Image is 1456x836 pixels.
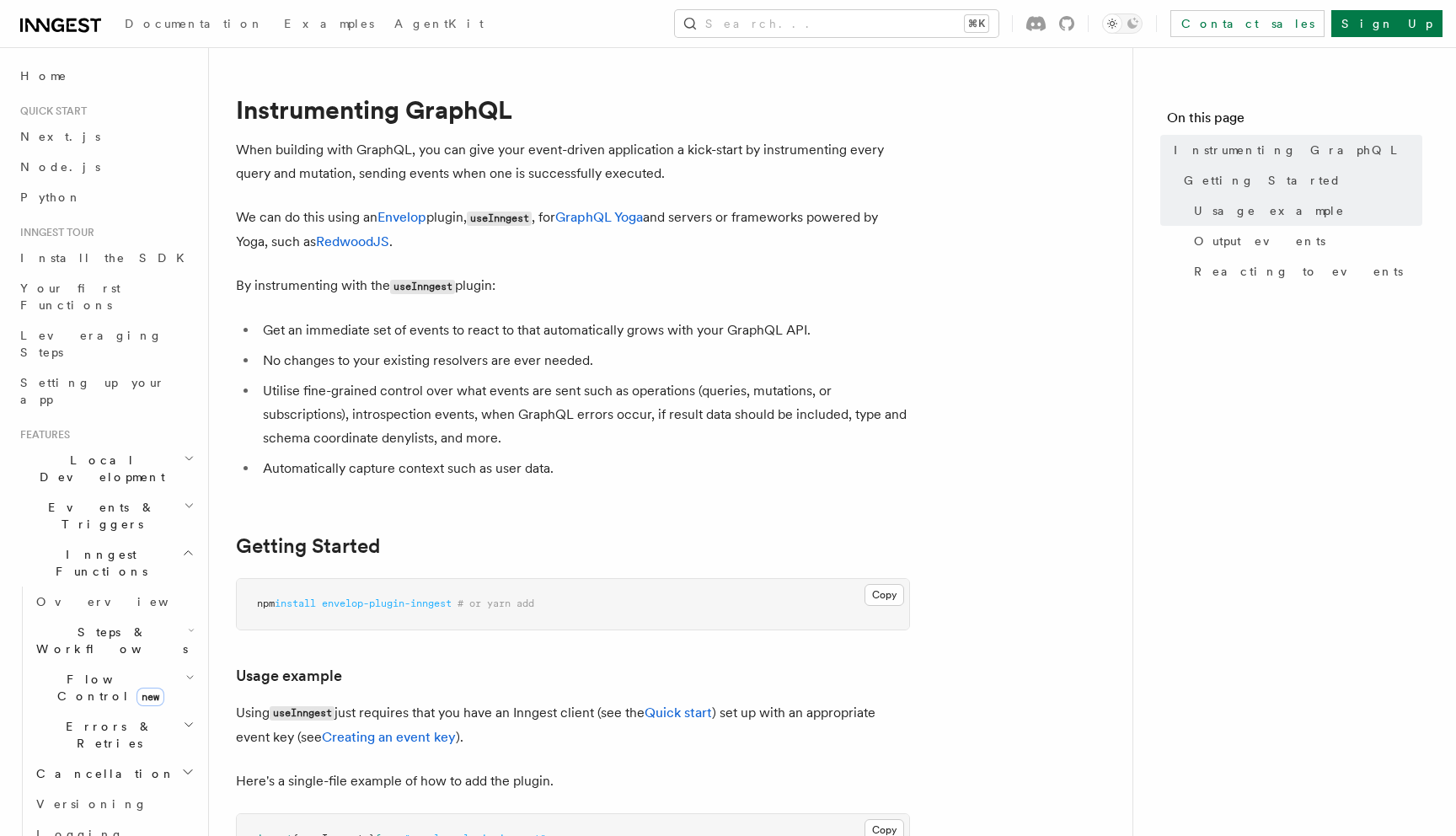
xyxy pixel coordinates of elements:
h4: On this page [1167,108,1422,135]
a: Creating an event key [322,729,456,745]
li: Automatically capture context such as user data. [258,457,910,480]
a: RedwoodJS [316,233,389,249]
a: Home [13,61,198,91]
p: When building with GraphQL, you can give your event-driven application a kick-start by instrument... [236,138,910,185]
h1: Instrumenting GraphQL [236,94,910,125]
a: Reacting to events [1187,256,1422,287]
span: Output events [1194,233,1325,249]
span: Overview [36,595,210,608]
span: Features [13,428,70,442]
span: npm [257,598,275,609]
a: Getting Started [236,534,380,558]
a: Setting up your app [13,367,198,415]
a: Versioning [29,789,198,819]
span: Instrumenting GraphQL [1174,142,1409,158]
a: Envelop [377,209,426,225]
button: Local Development [13,445,198,492]
span: Quick start [13,104,87,118]
a: Getting Started [1177,165,1422,196]
span: Errors & Retries [29,718,183,752]
p: Using just requires that you have an Inngest client (see the ) set up with an appropriate event k... [236,701,910,749]
span: Python [20,190,82,204]
button: Toggle dark mode [1102,13,1143,34]
a: Quick start [645,705,712,721]
span: Getting Started [1184,172,1341,189]
span: Documentation [125,17,264,30]
code: useInngest [467,212,532,226]
span: Usage example [1194,202,1345,219]
span: Examples [284,17,374,30]
span: Inngest tour [13,226,94,239]
a: Python [13,182,198,212]
span: new [136,688,164,706]
code: useInngest [390,280,455,294]
span: Versioning [36,797,147,811]
a: Instrumenting GraphQL [1167,135,1422,165]
a: Your first Functions [13,273,198,320]
span: AgentKit [394,17,484,30]
span: Steps & Workflows [29,624,188,657]
span: Next.js [20,130,100,143]
button: Flow Controlnew [29,664,198,711]
span: Home [20,67,67,84]
button: Copy [864,584,904,606]
button: Steps & Workflows [29,617,198,664]
span: envelop-plugin-inngest [322,598,452,609]
span: Cancellation [29,765,175,782]
a: Output events [1187,226,1422,256]
span: Leveraging Steps [20,329,163,359]
a: Next.js [13,121,198,152]
span: Your first Functions [20,281,120,312]
span: Flow Control [29,671,185,705]
span: Install the SDK [20,251,195,265]
kbd: ⌘K [965,15,988,32]
p: Here's a single-file example of how to add the plugin. [236,769,910,793]
a: AgentKit [384,5,494,46]
a: Install the SDK [13,243,198,273]
button: Cancellation [29,758,198,789]
p: By instrumenting with the plugin: [236,274,910,298]
span: Reacting to events [1194,263,1403,280]
a: Leveraging Steps [13,320,198,367]
a: Contact sales [1170,10,1325,37]
a: Sign Up [1331,10,1443,37]
a: Examples [274,5,384,46]
p: We can do this using an plugin, , for and servers or frameworks powered by Yoga, such as . [236,206,910,254]
a: Node.js [13,152,198,182]
code: useInngest [270,706,335,721]
button: Inngest Functions [13,539,198,587]
a: Usage example [236,664,342,688]
li: Get an immediate set of events to react to that automatically grows with your GraphQL API. [258,319,910,342]
span: Local Development [13,452,184,485]
li: Utilise fine-grained control over what events are sent such as operations (queries, mutations, or... [258,379,910,450]
span: install [275,598,316,609]
span: Inngest Functions [13,546,182,580]
span: Node.js [20,160,100,174]
a: Usage example [1187,196,1422,226]
button: Events & Triggers [13,492,198,539]
button: Search...⌘K [675,10,998,37]
a: Documentation [115,5,274,46]
a: GraphQL Yoga [555,209,643,225]
span: # or yarn add [458,598,534,609]
button: Errors & Retries [29,711,198,758]
span: Setting up your app [20,376,165,406]
a: Overview [29,587,198,617]
span: Events & Triggers [13,499,184,533]
li: No changes to your existing resolvers are ever needed. [258,349,910,372]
